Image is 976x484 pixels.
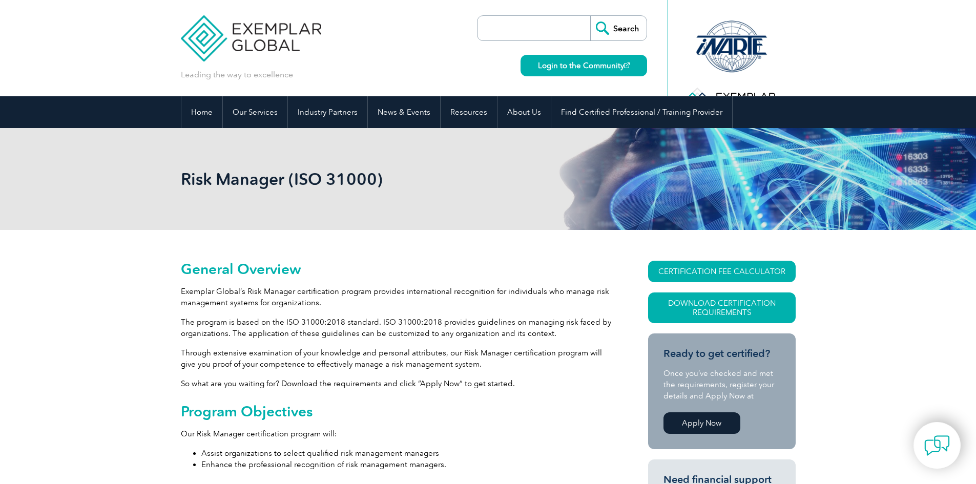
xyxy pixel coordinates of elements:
a: CERTIFICATION FEE CALCULATOR [648,261,796,282]
h2: Program Objectives [181,403,611,419]
a: Resources [441,96,497,128]
a: News & Events [368,96,440,128]
li: Assist organizations to select qualified risk management managers [201,448,611,459]
p: Our Risk Manager certification program will: [181,428,611,439]
a: Find Certified Professional / Training Provider [551,96,732,128]
a: Download Certification Requirements [648,292,796,323]
a: Industry Partners [288,96,367,128]
img: contact-chat.png [924,433,950,458]
img: open_square.png [624,62,630,68]
p: Once you’ve checked and met the requirements, register your details and Apply Now at [663,368,780,402]
h1: Risk Manager (ISO 31000) [181,169,574,189]
a: Home [181,96,222,128]
p: Through extensive examination of your knowledge and personal attributes, our Risk Manager certifi... [181,347,611,370]
input: Search [590,16,647,40]
a: About Us [497,96,551,128]
li: Enhance the professional recognition of risk management managers. [201,459,611,470]
p: So what are you waiting for? Download the requirements and click “Apply Now” to get started. [181,378,611,389]
p: The program is based on the ISO 31000:2018 standard. ISO 31000:2018 provides guidelines on managi... [181,317,611,339]
p: Leading the way to excellence [181,69,293,80]
a: Login to the Community [521,55,647,76]
h3: Ready to get certified? [663,347,780,360]
h2: General Overview [181,261,611,277]
a: Apply Now [663,412,740,434]
a: Our Services [223,96,287,128]
p: Exemplar Global’s Risk Manager certification program provides international recognition for indiv... [181,286,611,308]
